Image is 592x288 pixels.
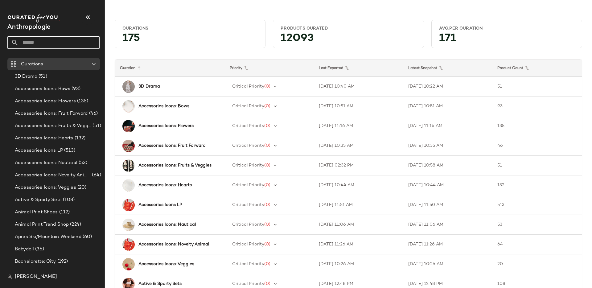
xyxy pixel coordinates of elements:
td: [DATE] 10:35 AM [403,136,493,156]
span: Critical Priority [232,183,264,187]
div: Products Curated [281,26,416,31]
td: [DATE] 10:44 AM [314,175,403,195]
span: (0) [264,84,270,89]
span: Accessories Icons: Fruit Forward [15,110,88,117]
td: [DATE] 11:16 AM [403,116,493,136]
span: Critical Priority [232,262,264,266]
span: (93) [70,85,80,93]
span: (64) [91,172,101,179]
td: [DATE] 10:58 AM [403,156,493,175]
span: (20) [76,184,87,191]
img: 105080691_072_b [122,179,135,191]
span: (0) [264,203,270,207]
span: Animal Print Trend Shop [15,221,69,228]
b: Accessories Icons: Novelty Animal [138,241,209,248]
span: Critical Priority [232,163,264,168]
span: Bachelorette: City [15,258,56,265]
span: (112) [58,209,70,216]
span: (51) [91,122,101,130]
img: 91036277_075_b [122,258,135,270]
img: 103522066_070_b [122,238,135,251]
span: (46) [88,110,98,117]
td: [DATE] 10:22 AM [403,77,493,97]
span: (60) [81,233,92,241]
td: [DATE] 10:35 AM [314,136,403,156]
td: 46 [492,136,582,156]
td: 64 [492,235,582,254]
span: Current Company Name [7,24,51,31]
img: 103030789_001_b [122,159,135,172]
td: 51 [492,156,582,175]
td: [DATE] 11:26 AM [403,235,493,254]
td: [DATE] 10:26 AM [403,254,493,274]
span: (0) [264,222,270,227]
td: [DATE] 10:51 AM [314,97,403,116]
span: Accessories Icons: Hearts [15,135,73,142]
span: 3D Drama [15,73,37,80]
div: 12093 [276,34,421,45]
span: Apres Ski/Mountain Weekend [15,233,81,241]
span: (513) [63,147,76,154]
span: Critical Priority [232,84,264,89]
span: Critical Priority [232,143,264,148]
span: Accessories Icons LP [15,147,63,154]
span: Curations [21,61,43,68]
span: (231) [64,270,76,278]
span: (0) [264,163,270,168]
span: (0) [264,183,270,187]
div: Avg.per Curation [439,26,574,31]
span: (0) [264,282,270,286]
td: 51 [492,77,582,97]
td: [DATE] 10:40 AM [314,77,403,97]
span: (132) [73,135,86,142]
td: 53 [492,215,582,235]
span: (0) [264,242,270,247]
span: Critical Priority [232,104,264,109]
span: Critical Priority [232,124,264,128]
span: Accessories Icons: Veggies [15,184,76,191]
span: (192) [56,258,68,265]
div: 171 [434,34,579,45]
img: 103040366_060_b14 [122,120,135,132]
b: Accessories Icons: Fruits & Veggies [138,162,212,169]
img: 103040366_012_b14 [122,140,135,152]
span: Accessories Icons: Novelty Animal [15,172,91,179]
img: cfy_white_logo.C9jOOHJF.svg [7,14,60,23]
span: Animal Print Shoes [15,209,58,216]
b: Active & Sporty Sets [138,281,182,287]
span: Bachelorette: Coastal [15,270,64,278]
span: Accessories Icons: Nautical [15,159,77,167]
span: Critical Priority [232,222,264,227]
td: [DATE] 11:06 AM [314,215,403,235]
span: (36) [34,246,44,253]
img: 103522066_070_b [122,199,135,211]
span: Babydoll [15,246,34,253]
td: [DATE] 10:26 AM [314,254,403,274]
div: 175 [117,34,263,45]
th: Latest Snapshot [403,60,493,77]
b: Accessories Icons: Hearts [138,182,192,188]
span: Accessories Icons: Fruits & Veggies [15,122,91,130]
img: 102246196_040_b [122,219,135,231]
td: [DATE] 10:51 AM [403,97,493,116]
b: Accessories Icons LP [138,202,182,208]
td: [DATE] 11:16 AM [314,116,403,136]
span: [PERSON_NAME] [15,273,57,281]
td: [DATE] 11:06 AM [403,215,493,235]
span: (0) [264,143,270,148]
td: [DATE] 02:32 PM [314,156,403,175]
td: 132 [492,175,582,195]
div: Curations [122,26,258,31]
td: 93 [492,97,582,116]
span: (0) [264,262,270,266]
img: 104341623_066_b [122,100,135,113]
b: Accessories Icons: Fruit Forward [138,142,206,149]
td: 513 [492,195,582,215]
b: Accessories Icons: Nautical [138,221,196,228]
b: Accessories Icons: Bows [138,103,189,109]
span: Accessories Icons: Flowers [15,98,76,105]
span: (0) [264,124,270,128]
img: 92526904_011_b [122,80,135,93]
span: Critical Priority [232,282,264,286]
span: (0) [264,104,270,109]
